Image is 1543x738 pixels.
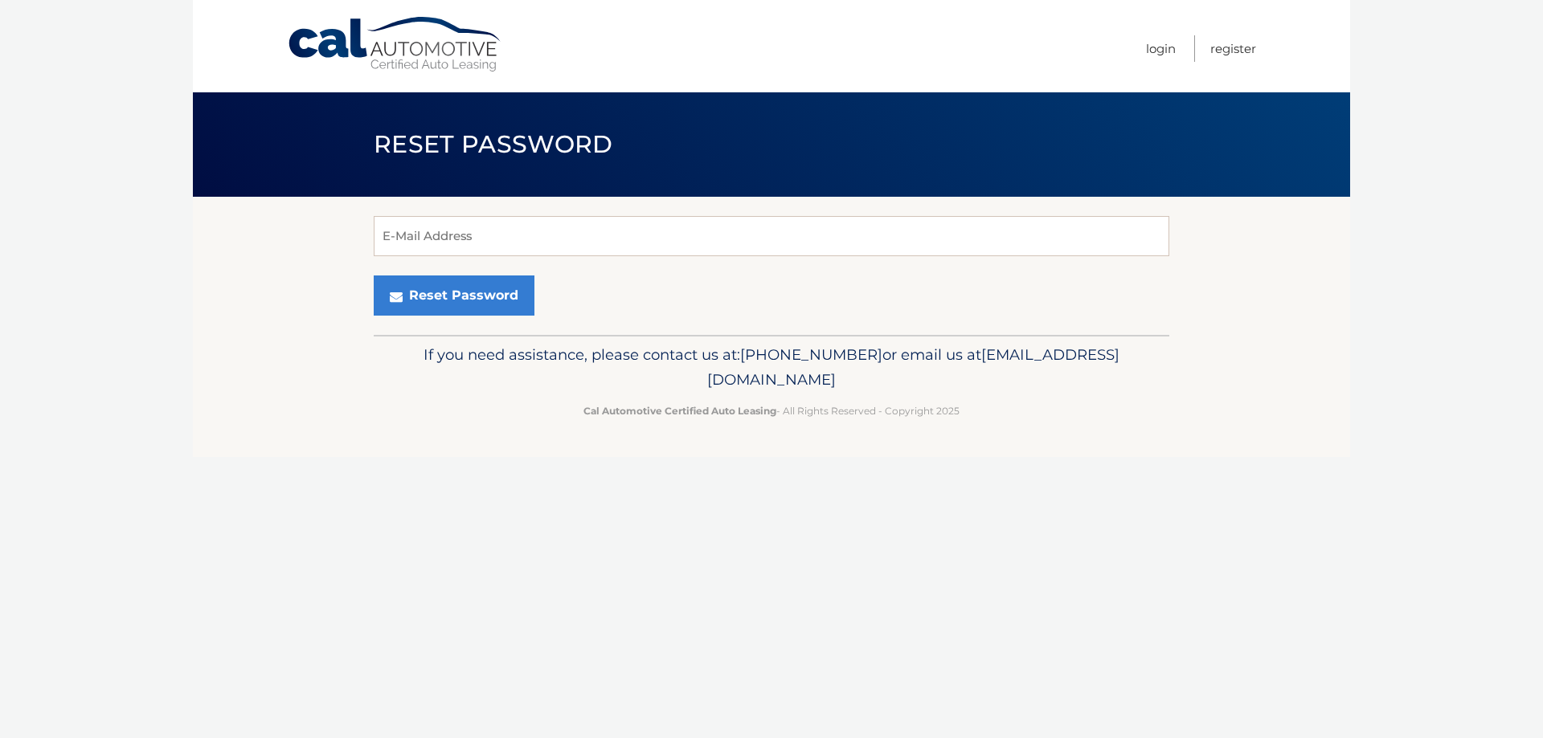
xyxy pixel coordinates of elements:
button: Reset Password [374,275,534,316]
a: Cal Automotive [287,16,504,73]
p: If you need assistance, please contact us at: or email us at [384,342,1159,393]
p: - All Rights Reserved - Copyright 2025 [384,402,1159,419]
strong: Cal Automotive Certified Auto Leasing [583,405,776,417]
span: [PHONE_NUMBER] [740,345,882,364]
span: Reset Password [374,129,612,159]
a: Login [1146,35,1176,62]
input: E-Mail Address [374,216,1169,256]
a: Register [1210,35,1256,62]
